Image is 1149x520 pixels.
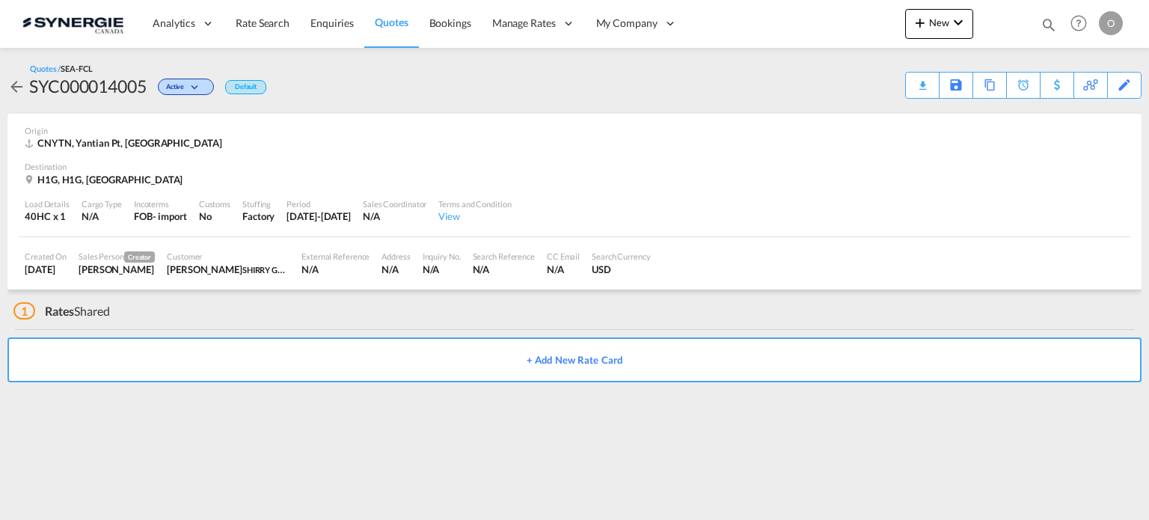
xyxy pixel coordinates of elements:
[167,263,289,276] div: Wassin Shirry
[13,302,35,319] span: 1
[7,337,1142,382] button: + Add New Rate Card
[1066,10,1091,36] span: Help
[913,75,931,86] md-icon: icon-download
[438,198,511,209] div: Terms and Condition
[363,198,426,209] div: Sales Coordinator
[592,263,651,276] div: USD
[949,13,967,31] md-icon: icon-chevron-down
[25,173,186,186] div: H1G, H1G, Canada
[25,209,70,223] div: 40HC x 1
[236,16,289,29] span: Rate Search
[153,16,195,31] span: Analytics
[7,78,25,96] md-icon: icon-arrow-left
[1099,11,1123,35] div: O
[29,74,147,98] div: SYC000014005
[423,251,461,262] div: Inquiry No.
[242,263,301,275] span: SHIRRY GROUP
[82,198,122,209] div: Cargo Type
[166,82,188,97] span: Active
[310,16,354,29] span: Enquiries
[25,161,1124,172] div: Destination
[158,79,214,95] div: Change Status Here
[911,16,967,28] span: New
[301,263,370,276] div: N/A
[1041,16,1057,33] md-icon: icon-magnify
[1066,10,1099,37] div: Help
[473,251,535,262] div: Search Reference
[438,209,511,223] div: View
[199,209,230,223] div: No
[596,16,658,31] span: My Company
[25,125,1124,136] div: Origin
[363,209,426,223] div: N/A
[22,7,123,40] img: 1f56c880d42311ef80fc7dca854c8e59.png
[287,209,351,223] div: 14 Aug 2025
[61,64,92,73] span: SEA-FCL
[30,63,93,74] div: Quotes /SEA-FCL
[134,198,187,209] div: Incoterms
[79,251,155,263] div: Sales Person
[911,13,929,31] md-icon: icon-plus 400-fg
[188,84,206,92] md-icon: icon-chevron-down
[375,16,408,28] span: Quotes
[25,136,225,150] div: CNYTN, Yantian Pt, Asia Pacific
[167,251,289,262] div: Customer
[147,74,218,98] div: Change Status Here
[25,263,67,276] div: 12 Aug 2025
[905,9,973,39] button: icon-plus 400-fgNewicon-chevron-down
[473,263,535,276] div: N/A
[301,251,370,262] div: External Reference
[547,263,580,276] div: N/A
[199,198,230,209] div: Customs
[25,251,67,262] div: Created On
[547,251,580,262] div: CC Email
[287,198,351,209] div: Period
[242,209,275,223] div: Factory Stuffing
[492,16,556,31] span: Manage Rates
[592,251,651,262] div: Search Currency
[37,137,221,149] span: CNYTN, Yantian Pt, [GEOGRAPHIC_DATA]
[45,304,75,318] span: Rates
[7,74,29,98] div: icon-arrow-left
[153,209,187,223] div: - import
[79,263,155,276] div: Rosa Ho
[82,209,122,223] div: N/A
[429,16,471,29] span: Bookings
[124,251,155,263] span: Creator
[13,303,110,319] div: Shared
[225,80,266,94] div: Default
[242,198,275,209] div: Stuffing
[940,73,972,98] div: Save As Template
[1041,16,1057,39] div: icon-magnify
[25,198,70,209] div: Load Details
[134,209,153,223] div: FOB
[382,263,410,276] div: N/A
[913,73,931,86] div: Quote PDF is not available at this time
[382,251,410,262] div: Address
[423,263,461,276] div: N/A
